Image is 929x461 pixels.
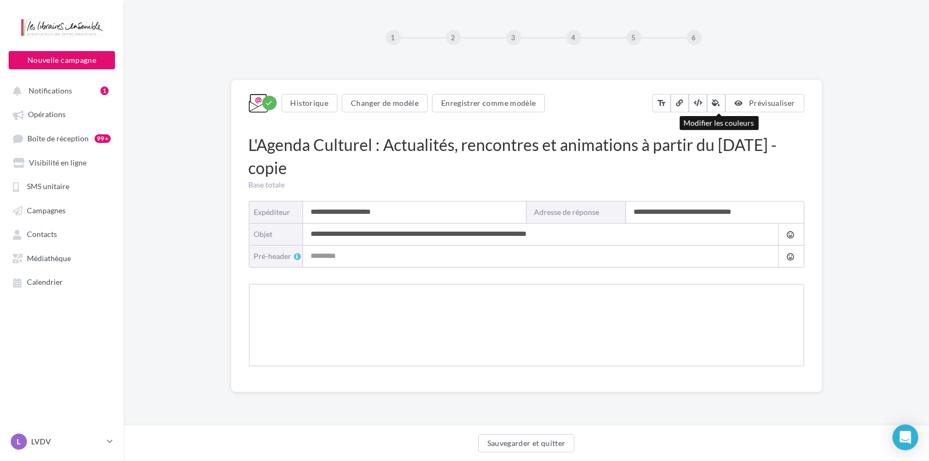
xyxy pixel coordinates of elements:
[254,207,294,218] div: Expéditeur
[95,134,111,143] div: 99+
[28,86,72,95] span: Notifications
[27,182,69,191] span: SMS unitaire
[265,99,273,107] i: check
[27,278,63,287] span: Calendrier
[6,176,117,196] a: SMS unitaire
[27,134,89,143] span: Boîte de réception
[282,94,338,112] button: Historique
[778,224,803,245] button: tag_faces
[6,153,117,172] a: Visibilité en ligne
[749,98,795,107] span: Prévisualiser
[626,30,642,45] div: 5
[892,424,918,450] div: Open Intercom Messenger
[27,254,71,263] span: Médiathèque
[342,94,428,112] button: Changer de modèle
[254,251,303,262] div: Pré-header
[249,284,804,366] iframe: Something wrong...
[446,30,461,45] div: 2
[787,230,795,239] i: tag_faces
[27,230,57,239] span: Contacts
[478,434,575,452] button: Sauvegarder et quitter
[778,246,803,267] button: tag_faces
[100,87,109,95] div: 1
[6,128,117,148] a: Boîte de réception99+
[6,104,117,124] a: Opérations
[6,224,117,243] a: Contacts
[687,30,702,45] div: 6
[680,116,759,130] div: Modifier les couleurs
[9,51,115,69] button: Nouvelle campagne
[9,431,115,452] a: L LVDV
[6,272,117,291] a: Calendrier
[6,248,117,268] a: Médiathèque
[254,229,294,240] div: objet
[6,81,113,100] button: Notifications 1
[506,30,521,45] div: 3
[28,110,66,119] span: Opérations
[787,253,795,261] i: tag_faces
[29,158,87,167] span: Visibilité en ligne
[652,94,671,112] button: text_fields
[27,206,66,215] span: Campagnes
[262,96,277,110] div: Modifications enregistrées
[6,200,117,220] a: Campagnes
[566,30,581,45] div: 4
[432,94,545,112] button: Enregistrer comme modèle
[249,179,804,190] div: Base totale
[249,133,804,179] div: L'Agenda Culturel : Actualités, rencontres et animations à partir du [DATE] - copie
[725,94,804,112] button: Prévisualiser
[386,30,401,45] div: 1
[657,98,666,109] i: text_fields
[527,201,626,223] label: Adresse de réponse
[17,436,21,447] span: L
[31,436,103,447] p: LVDV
